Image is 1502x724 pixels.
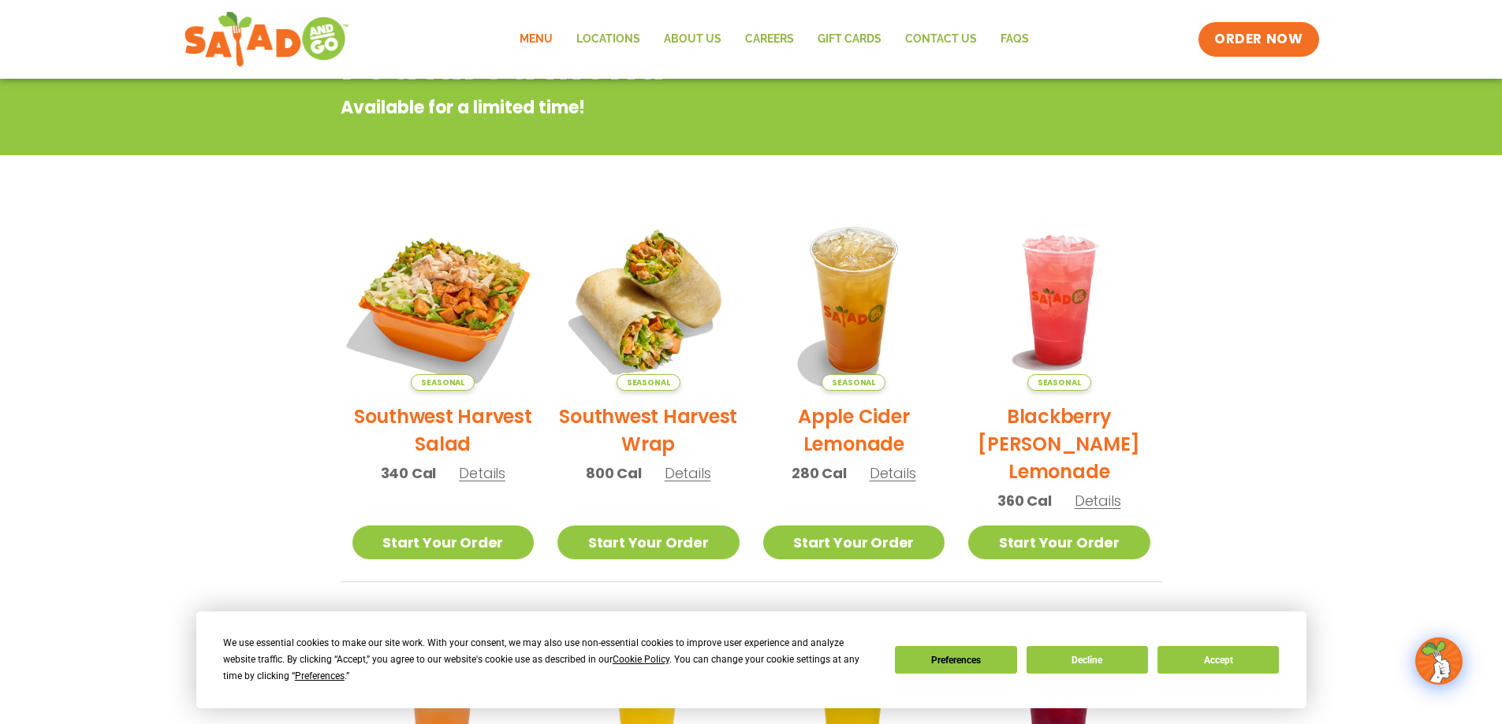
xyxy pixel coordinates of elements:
img: wpChatIcon [1417,639,1461,683]
img: Product photo for Southwest Harvest Salad [336,193,550,407]
span: 360 Cal [997,490,1052,511]
a: Careers [733,21,806,58]
h2: Southwest Harvest Wrap [557,403,740,458]
p: Available for a limited time! [341,95,1035,121]
a: Start Your Order [968,525,1150,559]
div: We use essential cookies to make our site work. With your consent, we may also use non-essential ... [223,635,876,685]
span: 800 Cal [586,462,642,484]
span: 280 Cal [792,462,847,484]
span: Seasonal [411,374,475,391]
button: Preferences [895,646,1016,674]
a: Start Your Order [352,525,535,559]
nav: Menu [508,21,1041,58]
span: ORDER NOW [1214,30,1303,49]
a: Start Your Order [763,525,945,559]
a: Menu [508,21,565,58]
span: Seasonal [617,374,680,391]
span: Details [870,463,916,483]
div: Cookie Consent Prompt [196,611,1306,708]
img: Product photo for Southwest Harvest Wrap [557,209,740,391]
button: Decline [1027,646,1148,674]
img: Product photo for Apple Cider Lemonade [763,209,945,391]
h2: Southwest Harvest Salad [352,403,535,458]
button: Accept [1157,646,1279,674]
span: Seasonal [1027,374,1091,391]
span: Preferences [295,670,345,681]
a: Start Your Order [557,525,740,559]
a: Locations [565,21,652,58]
a: About Us [652,21,733,58]
a: FAQs [989,21,1041,58]
img: Product photo for Blackberry Bramble Lemonade [968,209,1150,391]
span: Details [665,463,711,483]
a: ORDER NOW [1198,22,1318,57]
a: Contact Us [893,21,989,58]
span: Cookie Policy [613,654,669,665]
span: Details [1075,491,1121,511]
a: GIFT CARDS [806,21,893,58]
h2: Blackberry [PERSON_NAME] Lemonade [968,403,1150,485]
span: Details [459,463,505,483]
span: Seasonal [822,374,885,391]
h2: Apple Cider Lemonade [763,403,945,458]
span: 340 Cal [381,462,437,484]
img: new-SAG-logo-768×292 [184,8,350,71]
